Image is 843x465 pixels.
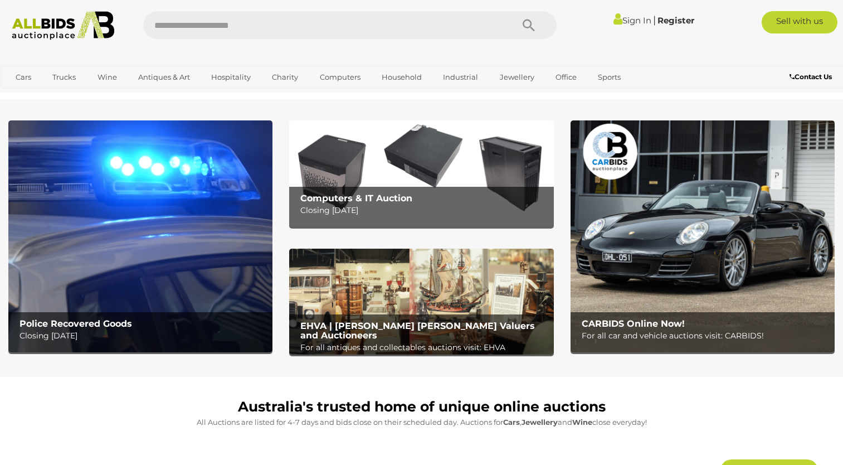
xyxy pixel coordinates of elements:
a: Antiques & Art [131,68,197,86]
a: [GEOGRAPHIC_DATA] [8,86,102,105]
strong: Cars [503,418,520,427]
b: Contact Us [790,72,832,81]
a: Wine [90,68,124,86]
p: Closing [DATE] [300,204,548,217]
a: Cars [8,68,38,86]
p: Closing [DATE] [20,329,267,343]
a: Computers [313,68,368,86]
p: For all antiques and collectables auctions visit: EHVA [300,341,548,355]
h1: Australia's trusted home of unique online auctions [14,399,829,415]
b: Police Recovered Goods [20,318,132,329]
img: Police Recovered Goods [8,120,272,352]
a: EHVA | Evans Hastings Valuers and Auctioneers EHVA | [PERSON_NAME] [PERSON_NAME] Valuers and Auct... [289,249,553,355]
b: Computers & IT Auction [300,193,412,204]
a: Register [657,15,694,26]
img: EHVA | Evans Hastings Valuers and Auctioneers [289,249,553,355]
strong: Jewellery [522,418,558,427]
a: Contact Us [790,71,835,83]
b: CARBIDS Online Now! [582,318,685,329]
a: Office [548,68,584,86]
img: CARBIDS Online Now! [571,120,835,352]
a: CARBIDS Online Now! CARBIDS Online Now! For all car and vehicle auctions visit: CARBIDS! [571,120,835,352]
a: Sign In [613,15,651,26]
p: For all car and vehicle auctions visit: CARBIDS! [582,329,829,343]
p: All Auctions are listed for 4-7 days and bids close on their scheduled day. Auctions for , and cl... [14,416,829,429]
span: | [653,14,656,26]
a: Trucks [45,68,83,86]
a: Computers & IT Auction Computers & IT Auction Closing [DATE] [289,120,553,226]
img: Computers & IT Auction [289,120,553,226]
b: EHVA | [PERSON_NAME] [PERSON_NAME] Valuers and Auctioneers [300,321,535,341]
img: Allbids.com.au [6,11,120,40]
a: Charity [265,68,305,86]
strong: Wine [572,418,592,427]
a: Industrial [436,68,485,86]
a: Jewellery [493,68,542,86]
button: Search [501,11,557,39]
a: Police Recovered Goods Police Recovered Goods Closing [DATE] [8,120,272,352]
a: Sell with us [762,11,837,33]
a: Sports [591,68,628,86]
a: Household [374,68,429,86]
a: Hospitality [204,68,258,86]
